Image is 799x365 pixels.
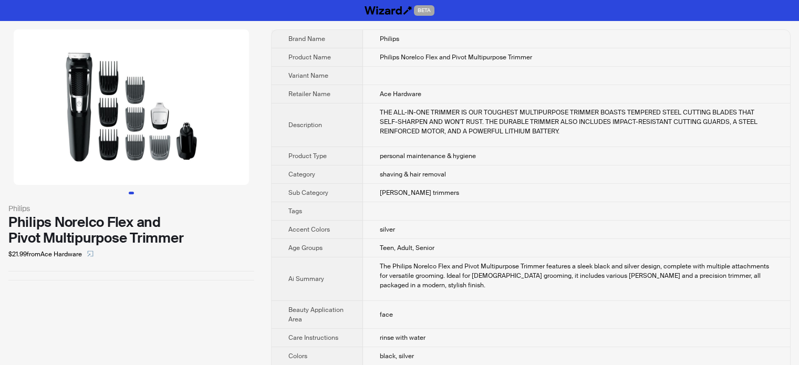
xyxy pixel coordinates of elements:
[129,192,134,194] button: Go to slide 1
[288,121,322,129] span: Description
[288,152,327,160] span: Product Type
[288,244,323,252] span: Age Groups
[8,214,254,246] div: Philips Norelco Flex and Pivot Multipurpose Trimmer
[288,225,330,234] span: Accent Colors
[288,306,344,324] span: Beauty Application Area
[380,170,446,179] span: shaving & hair removal
[380,53,532,61] span: Philips Norelco Flex and Pivot Multipurpose Trimmer
[414,5,434,16] span: BETA
[380,35,399,43] span: Philips
[380,225,395,234] span: silver
[380,189,459,197] span: [PERSON_NAME] trimmers
[380,244,434,252] span: Teen, Adult, Senior
[288,189,328,197] span: Sub Category
[288,35,325,43] span: Brand Name
[380,352,414,360] span: black, silver
[14,29,249,185] img: Philips Norelco Flex and Pivot Multipurpose Trimmer image 1
[288,170,315,179] span: Category
[8,203,254,214] div: Philips
[8,246,254,263] div: $21.99 from Ace Hardware
[288,352,307,360] span: Colors
[87,251,94,257] span: select
[380,262,773,290] div: The Philips Norelco Flex and Pivot Multipurpose Trimmer features a sleek black and silver design,...
[288,333,338,342] span: Care Instructions
[380,90,421,98] span: Ace Hardware
[288,53,331,61] span: Product Name
[380,310,393,319] span: face
[288,71,328,80] span: Variant Name
[288,275,324,283] span: Ai Summary
[288,90,330,98] span: Retailer Name
[380,333,426,342] span: rinse with water
[288,207,302,215] span: Tags
[380,152,476,160] span: personal maintenance & hygiene
[380,108,773,136] div: THE ALL-IN-ONE TRIMMER IS OUR TOUGHEST MULTIPURPOSE TRIMMER BOASTS TEMPERED STEEL CUTTING BLADES ...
